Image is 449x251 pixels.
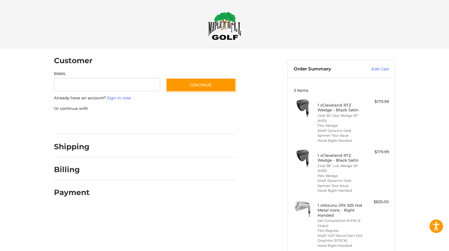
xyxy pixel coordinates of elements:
li: Shaft *UST Recoil Dart ESX Graphite (STOCK) [318,233,364,243]
iframe: PayPal-paypal [52,117,97,128]
li: Flex Regular [318,228,364,233]
iframe: Google Customer Reviews [399,235,449,251]
li: Shaft Dynamic Gold Spinner Tour Issue [318,128,364,138]
li: Hand Right-Handed [318,188,364,193]
p: Already have an account? [54,95,236,101]
iframe: PayPal-venmo [154,117,200,128]
div: $179.99 [365,149,389,155]
h3: 3 Items [294,88,389,93]
li: Hand Right-Handed [318,138,364,143]
h2: Billing [54,165,89,174]
li: Flex Wedge [318,173,364,178]
li: Flex Wedge [318,123,364,128]
li: Hand Right-Handed [318,243,364,248]
li: Shaft Dynamic Gold Spinner Tour Issue [318,178,364,188]
li: Club 58° Lob Wedge 10° (MID) [318,163,364,173]
h4: 1 x Mizuno JPX 925 Hot Metal Irons - Right Handed [318,203,364,218]
button: Continue [166,78,236,92]
div: $825.00 [365,199,389,205]
h2: Payment [54,188,90,197]
h2: Shipping [54,142,90,151]
h3: Order Summary [294,66,359,72]
div: $179.99 [365,99,389,105]
h4: 1 x Cleveland RTZ Wedge - Black Satin [318,103,364,113]
h2: Customer [54,56,93,65]
img: Maple Hill Golf [208,12,241,40]
label: Email [54,71,160,76]
li: Club 52° Gap Wedge 10° (MID) [318,113,364,123]
a: Edit Cart [359,66,389,72]
a: Sign in now [107,95,131,100]
p: Or continue with [54,106,236,112]
h4: 1 x Cleveland RTZ Wedge - Black Satin [318,153,364,163]
iframe: PayPal-paylater [103,117,148,128]
li: Set Composition 6-PW (5 Clubs) [318,218,364,228]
